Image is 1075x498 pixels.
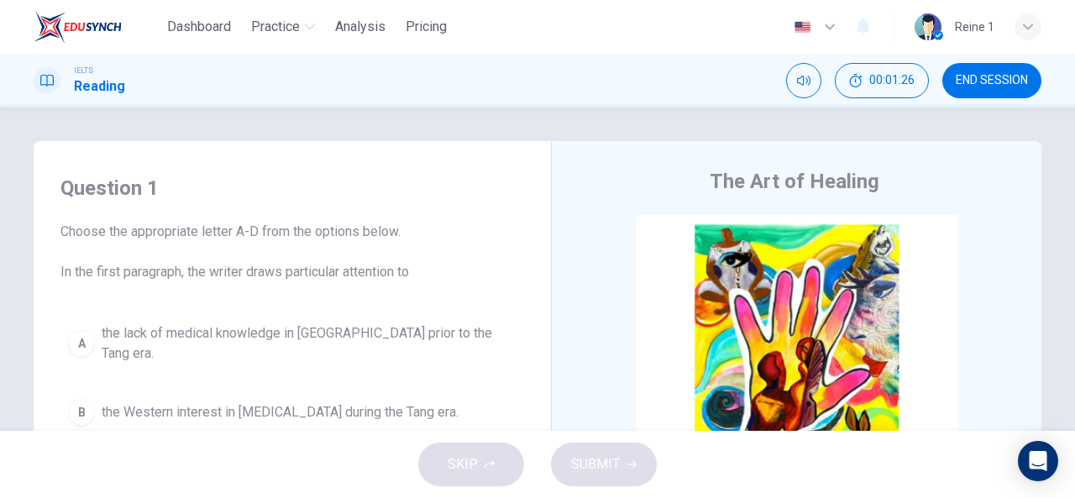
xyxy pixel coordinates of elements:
button: Practice [244,12,322,42]
span: Analysis [335,17,385,37]
button: Pricing [399,12,454,42]
img: EduSynch logo [34,10,122,44]
div: Mute [786,63,821,98]
span: the Western interest in [MEDICAL_DATA] during the Tang era. [102,402,459,422]
img: Profile picture [915,13,941,40]
span: Pricing [406,17,447,37]
button: Bthe Western interest in [MEDICAL_DATA] during the Tang era. [60,391,524,433]
span: Practice [251,17,300,37]
div: B [68,399,95,426]
span: Choose the appropriate letter A-D from the options below. In the first paragraph, the writer draw... [60,222,524,282]
div: Open Intercom Messenger [1018,441,1058,481]
button: Athe lack of medical knowledge in [GEOGRAPHIC_DATA] prior to the Tang era. [60,316,524,371]
span: the lack of medical knowledge in [GEOGRAPHIC_DATA] prior to the Tang era. [102,323,517,364]
button: Analysis [328,12,392,42]
h4: The Art of Healing [710,168,879,195]
button: 00:01:26 [835,63,929,98]
h4: Question 1 [60,175,524,202]
span: END SESSION [956,74,1028,87]
span: 00:01:26 [869,74,915,87]
div: Hide [835,63,929,98]
a: EduSynch logo [34,10,160,44]
span: IELTS [74,65,93,76]
h1: Reading [74,76,125,97]
button: Dashboard [160,12,238,42]
img: en [792,21,813,34]
div: A [68,330,95,357]
span: Dashboard [167,17,231,37]
button: END SESSION [942,63,1041,98]
div: Reine 1 [955,17,994,37]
